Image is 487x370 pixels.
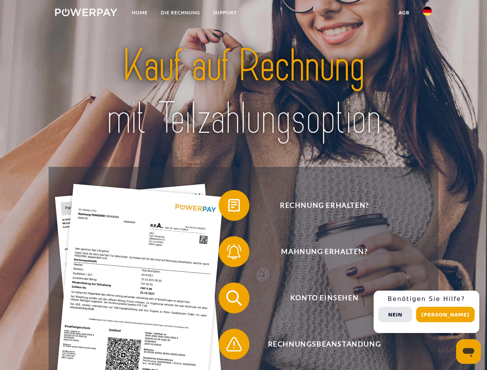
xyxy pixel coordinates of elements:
h3: Benötigen Sie Hilfe? [378,295,475,303]
img: logo-powerpay-white.svg [55,8,117,16]
span: Rechnungsbeanstandung [230,329,419,360]
a: Home [125,6,154,20]
button: Nein [378,307,412,322]
img: qb_bell.svg [224,242,244,261]
button: Rechnung erhalten? [219,190,419,221]
img: title-powerpay_de.svg [74,37,413,148]
iframe: Schaltfläche zum Öffnen des Messaging-Fensters [456,339,481,364]
span: Konto einsehen [230,283,419,313]
button: Mahnung erhalten? [219,236,419,267]
button: Konto einsehen [219,283,419,313]
button: [PERSON_NAME] [416,307,475,322]
a: SUPPORT [207,6,243,20]
div: Schnellhilfe [374,291,479,333]
a: DIE RECHNUNG [154,6,207,20]
img: qb_bill.svg [224,196,244,215]
a: agb [392,6,416,20]
img: qb_search.svg [224,288,244,308]
span: Mahnung erhalten? [230,236,419,267]
span: Rechnung erhalten? [230,190,419,221]
button: Rechnungsbeanstandung [219,329,419,360]
img: de [423,7,432,16]
img: qb_warning.svg [224,335,244,354]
